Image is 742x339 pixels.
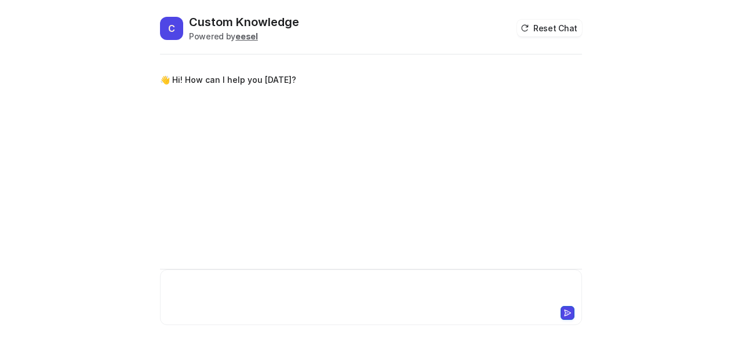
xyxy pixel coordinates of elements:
[189,14,299,30] h2: Custom Knowledge
[160,17,183,40] span: C
[517,20,582,37] button: Reset Chat
[189,30,299,42] div: Powered by
[235,31,258,41] b: eesel
[160,73,296,87] p: 👋 Hi! How can I help you [DATE]?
